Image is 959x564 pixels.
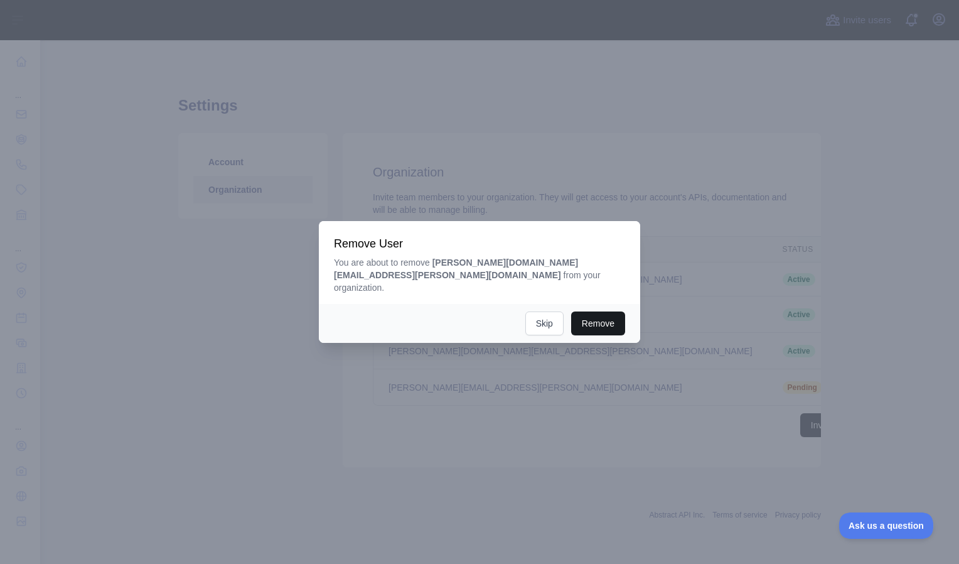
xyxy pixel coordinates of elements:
[571,312,625,335] button: Remove
[334,270,601,293] span: from your organization.
[839,512,934,539] iframe: Toggle Customer Support
[334,258,578,280] b: [PERSON_NAME][DOMAIN_NAME][EMAIL_ADDRESS][PERSON_NAME][DOMAIN_NAME]
[334,236,625,251] h3: Remove User
[525,312,564,335] button: Skip
[334,258,430,268] span: You are about to remove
